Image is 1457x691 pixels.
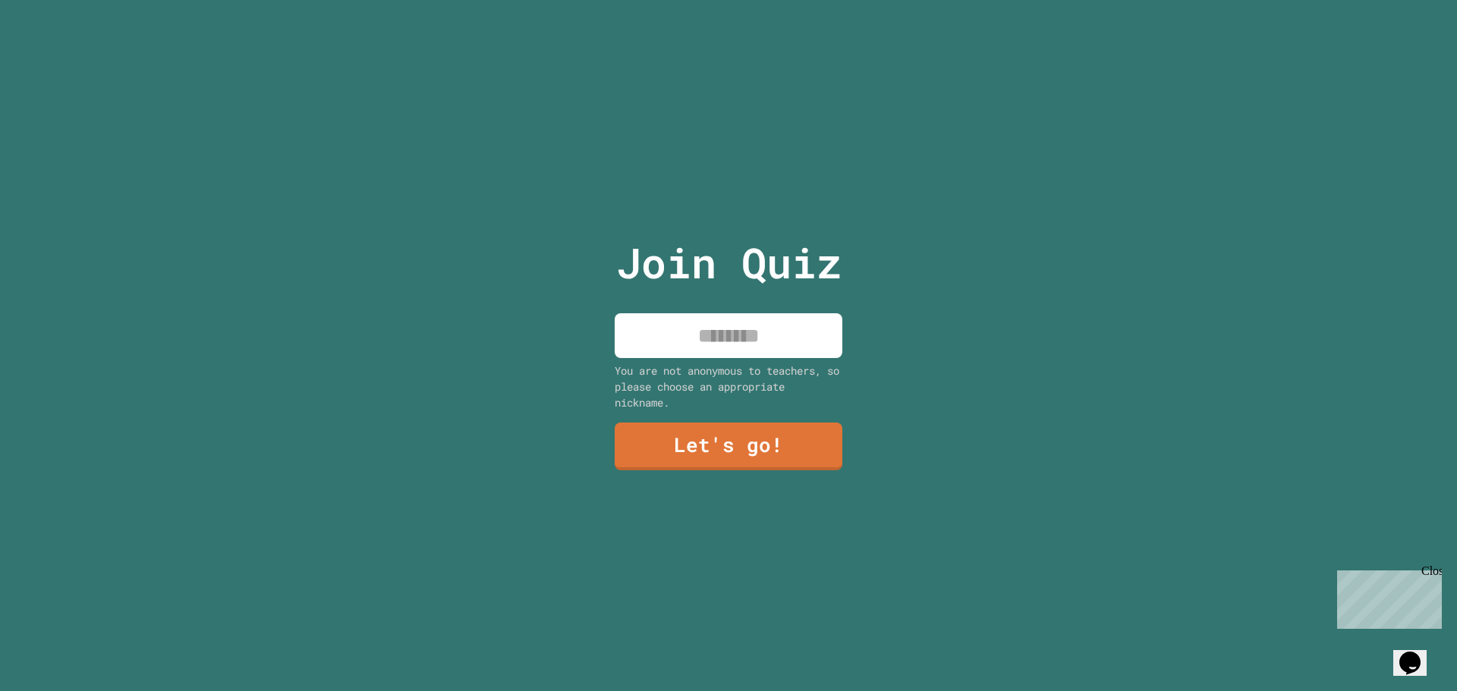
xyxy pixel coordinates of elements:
[616,231,842,294] p: Join Quiz
[1331,564,1442,629] iframe: chat widget
[6,6,105,96] div: Chat with us now!Close
[1393,630,1442,676] iframe: chat widget
[615,363,842,410] div: You are not anonymous to teachers, so please choose an appropriate nickname.
[615,422,842,470] a: Let's go!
